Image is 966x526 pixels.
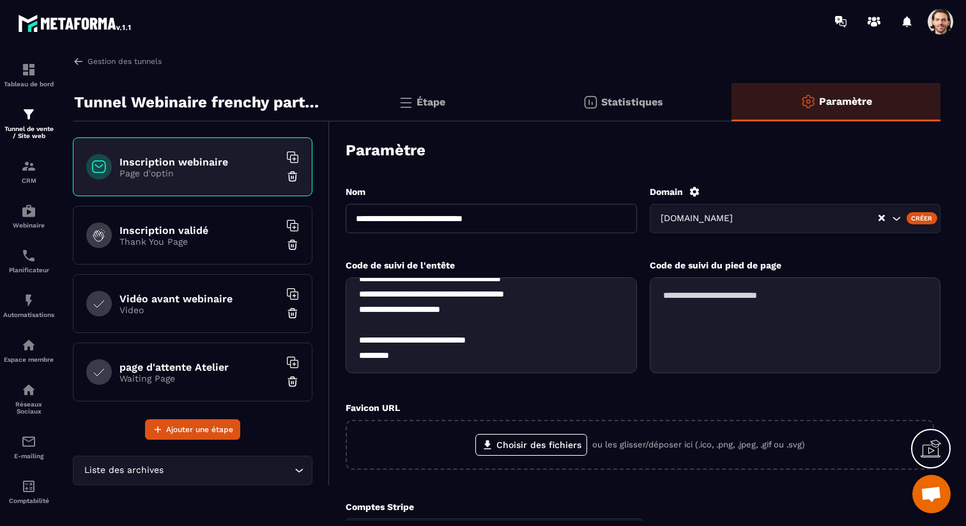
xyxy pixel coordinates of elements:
[21,479,36,494] img: accountant
[819,95,872,107] p: Paramètre
[912,475,951,513] a: Ouvrir le chat
[73,56,84,67] img: arrow
[3,149,54,194] a: formationformationCRM
[3,497,54,504] p: Comptabilité
[21,337,36,353] img: automations
[21,382,36,398] img: social-network
[475,434,587,456] label: Choisir des fichiers
[286,307,299,320] img: trash
[346,403,400,413] label: Favicon URL
[119,156,279,168] h6: Inscription webinaire
[346,502,643,512] p: Comptes Stripe
[583,95,598,110] img: stats.20deebd0.svg
[21,434,36,449] img: email
[650,204,941,233] div: Search for option
[3,97,54,149] a: formationformationTunnel de vente / Site web
[166,423,233,436] span: Ajouter une étape
[73,456,312,485] div: Search for option
[3,177,54,184] p: CRM
[346,187,365,197] label: Nom
[3,356,54,363] p: Espace membre
[592,439,805,451] p: ou les glisser/déposer ici (.ico, .png, .jpeg, .gif ou .svg)
[3,194,54,238] a: automationsautomationsWebinaire
[21,62,36,77] img: formation
[3,267,54,274] p: Planificateur
[601,96,663,108] p: Statistiques
[878,213,885,223] button: Clear Selected
[801,94,816,109] img: setting-o.ffaa8168.svg
[21,293,36,308] img: automations
[3,453,54,460] p: E-mailing
[650,187,683,197] label: Domain
[907,212,938,224] div: Créer
[119,305,279,315] p: Video
[3,401,54,415] p: Réseaux Sociaux
[3,328,54,373] a: automationsautomationsEspace membre
[73,56,162,67] a: Gestion des tunnels
[3,469,54,514] a: accountantaccountantComptabilité
[119,373,279,383] p: Waiting Page
[119,224,279,236] h6: Inscription validé
[3,125,54,139] p: Tunnel de vente / Site web
[658,212,736,226] span: [DOMAIN_NAME]
[286,170,299,183] img: trash
[286,375,299,388] img: trash
[286,238,299,251] img: trash
[346,260,455,270] label: Code de suivi de l'entête
[18,12,133,35] img: logo
[21,203,36,219] img: automations
[3,373,54,424] a: social-networksocial-networkRéseaux Sociaux
[119,236,279,247] p: Thank You Page
[145,419,240,440] button: Ajouter une étape
[3,238,54,283] a: schedulerschedulerPlanificateur
[398,95,413,110] img: bars.0d591741.svg
[3,52,54,97] a: formationformationTableau de bord
[3,424,54,469] a: emailemailE-mailing
[119,168,279,178] p: Page d'optin
[3,222,54,229] p: Webinaire
[736,212,877,226] input: Search for option
[21,107,36,122] img: formation
[650,260,781,270] label: Code de suivi du pied de page
[417,96,445,108] p: Étape
[166,463,291,477] input: Search for option
[74,89,320,115] p: Tunnel Webinaire frenchy partners
[21,159,36,174] img: formation
[119,361,279,373] h6: page d'attente Atelier
[3,283,54,328] a: automationsautomationsAutomatisations
[81,463,166,477] span: Liste des archives
[3,311,54,318] p: Automatisations
[119,293,279,305] h6: Vidéo avant webinaire
[3,81,54,88] p: Tableau de bord
[346,141,425,159] h3: Paramètre
[21,248,36,263] img: scheduler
